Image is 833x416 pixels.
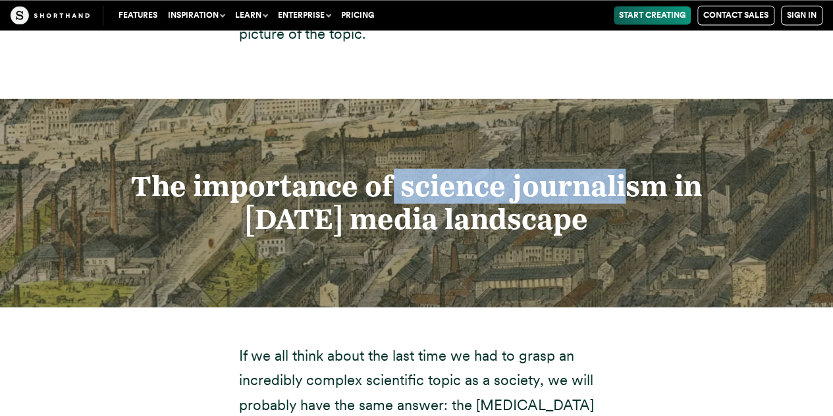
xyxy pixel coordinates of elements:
strong: The importance of science journalism in [DATE] media landscape [131,169,702,235]
button: Enterprise [273,6,336,24]
button: Inspiration [163,6,230,24]
a: Features [113,6,163,24]
a: Start Creating [614,6,691,24]
a: Pricing [336,6,379,24]
a: Sign in [781,5,822,25]
a: Contact Sales [697,5,774,25]
img: The Craft [11,6,90,24]
button: Learn [230,6,273,24]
